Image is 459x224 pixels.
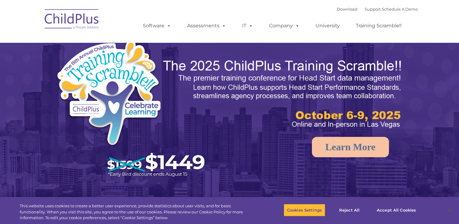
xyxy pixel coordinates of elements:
[337,7,418,12] font: |
[309,20,346,32] a: University
[84,40,103,45] span: Last name
[312,137,389,157] a: Learn More
[236,20,259,32] a: IT
[137,20,177,32] a: Software
[330,204,368,216] button: Reject All
[181,20,232,32] a: Assessments
[337,7,357,12] a: Download
[84,65,110,70] span: Phone number
[350,20,408,32] a: Training Scramble!!
[263,20,305,32] a: Company
[42,5,102,35] img: ChildPlus by Procare Solutions
[284,204,325,216] button: Cookies Settings
[373,204,419,216] button: Accept All Cookies
[443,203,456,217] button: Close
[20,203,252,221] div: This website uses cookies to create a better user experience, provide statistics about user visit...
[382,7,418,12] a: Schedule A Demo
[365,7,381,12] a: Support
